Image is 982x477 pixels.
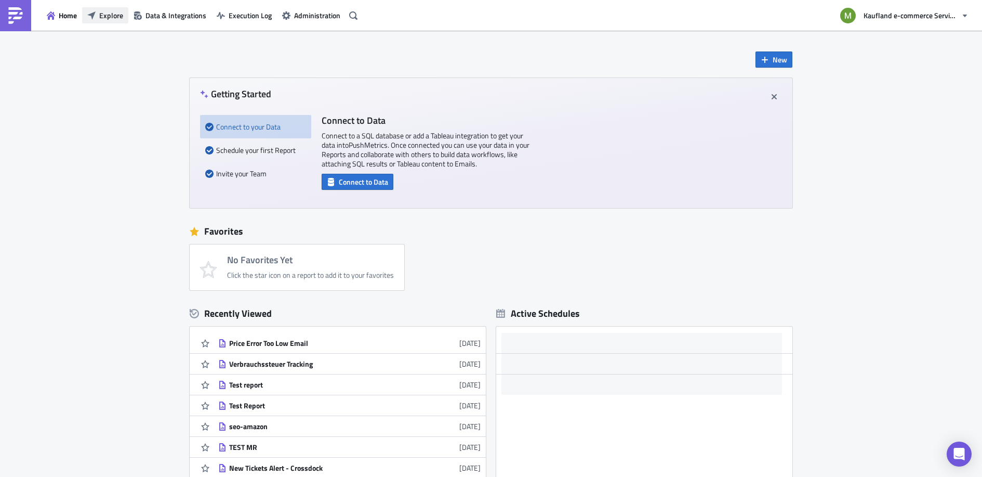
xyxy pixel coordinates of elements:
button: Data & Integrations [128,7,211,23]
span: Kaufland e-commerce Services GmbH & Co. KG [864,10,957,21]
div: Favorites [190,224,792,239]
div: Test Report [229,401,411,410]
div: Click the star icon on a report to add it to your favorites [227,270,394,280]
time: 2025-09-24T08:59:14Z [459,358,481,369]
div: Test report [229,380,411,390]
button: New [755,51,792,68]
a: Test report[DATE] [218,375,481,395]
button: Home [42,7,82,23]
span: Administration [294,10,340,21]
time: 2025-09-24T08:03:00Z [459,421,481,432]
div: Active Schedules [496,307,580,319]
div: Recently Viewed [190,306,486,321]
div: Invite your Team [205,162,306,185]
time: 2025-09-24T07:57:20Z [459,462,481,473]
a: Verbrauchssteuer Tracking[DATE] [218,354,481,374]
span: Home [59,10,77,21]
div: Open Intercom Messenger [947,442,972,467]
time: 2025-09-24T08:05:02Z [459,400,481,411]
a: seo-amazon[DATE] [218,416,481,436]
span: Execution Log [229,10,272,21]
img: Avatar [839,7,857,24]
span: Explore [99,10,123,21]
span: Data & Integrations [145,10,206,21]
div: Verbrauchssteuer Tracking [229,359,411,369]
button: Execution Log [211,7,277,23]
a: Test Report[DATE] [218,395,481,416]
div: Price Error Too Low Email [229,339,411,348]
span: Connect to Data [339,176,388,187]
button: Kaufland e-commerce Services GmbH & Co. KG [834,4,974,27]
div: TEST MR [229,443,411,452]
time: 2025-09-24T10:18:01Z [459,338,481,349]
h4: Getting Started [200,88,271,99]
div: Schedule your first Report [205,138,306,162]
button: Connect to Data [322,174,393,190]
h4: Connect to Data [322,115,529,126]
a: TEST MR[DATE] [218,437,481,457]
div: seo-amazon [229,422,411,431]
time: 2025-09-24T08:05:52Z [459,379,481,390]
a: Price Error Too Low Email[DATE] [218,333,481,353]
img: PushMetrics [7,7,24,24]
button: Explore [82,7,128,23]
h4: No Favorites Yet [227,255,394,265]
p: Connect to a SQL database or add a Tableau integration to get your data into PushMetrics . Once c... [322,131,529,169]
div: Connect to your Data [205,115,306,138]
button: Administration [277,7,346,23]
a: Connect to Data [322,175,393,186]
time: 2025-09-24T07:58:40Z [459,442,481,453]
span: New [773,54,787,65]
div: New Tickets Alert - Crossdock [229,463,411,473]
